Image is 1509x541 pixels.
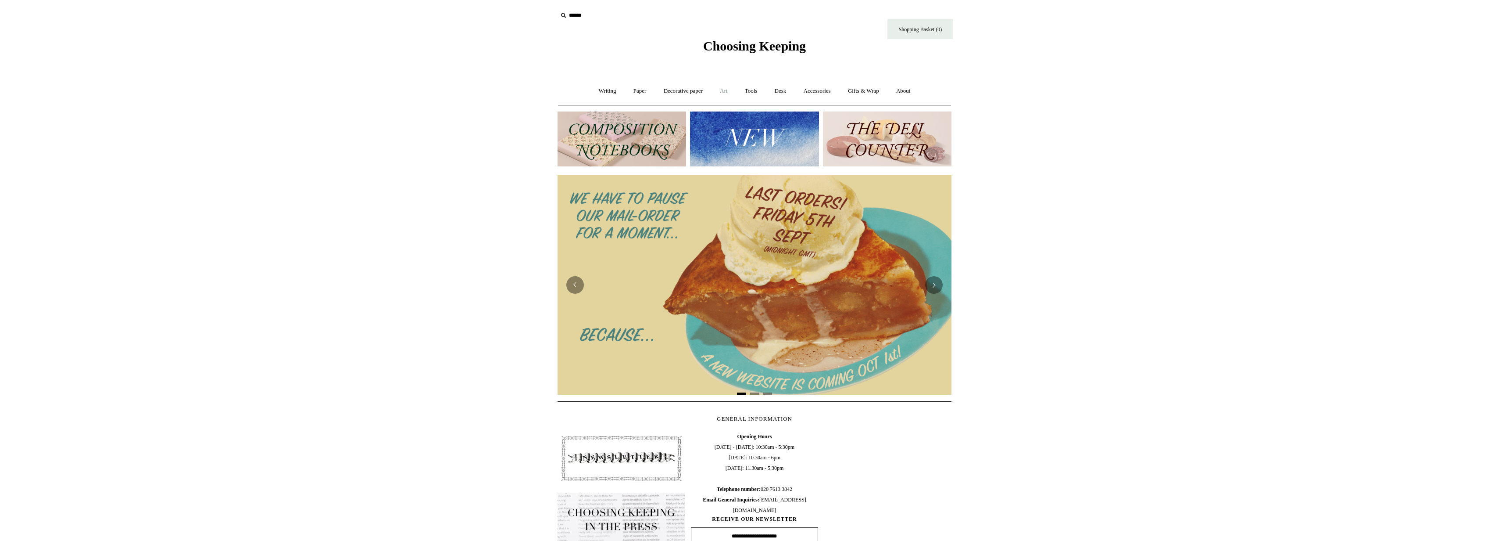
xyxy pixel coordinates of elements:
[558,175,951,394] img: 2025 New Website coming soon.png__PID:95e867f5-3b87-426e-97a5-a534fe0a3431
[737,393,746,395] button: Page 1
[691,516,818,523] span: RECEIVE OUR NEWSLETTER
[767,79,794,103] a: Desk
[703,46,806,52] a: Choosing Keeping
[703,497,806,513] span: [EMAIL_ADDRESS][DOMAIN_NAME]
[737,433,772,440] b: Opening Hours
[566,276,584,294] button: Previous
[703,39,806,53] span: Choosing Keeping
[656,79,711,103] a: Decorative paper
[823,112,951,166] img: The Deli Counter
[558,431,685,486] img: pf-4db91bb9--1305-Newsletter-Button_1200x.jpg
[887,19,953,39] a: Shopping Basket (0)
[717,486,761,492] b: Telephone number
[691,431,818,516] span: [DATE] - [DATE]: 10:30am - 5:30pm [DATE]: 10.30am - 6pm [DATE]: 11.30am - 5.30pm 020 7613 3842
[750,393,759,395] button: Page 2
[717,415,792,422] span: GENERAL INFORMATION
[626,79,654,103] a: Paper
[737,79,765,103] a: Tools
[558,112,686,166] img: 202302 Composition ledgers.jpg__PID:69722ee6-fa44-49dd-a067-31375e5d54ec
[703,497,759,503] b: Email General Inquiries:
[796,79,839,103] a: Accessories
[763,393,772,395] button: Page 3
[591,79,624,103] a: Writing
[888,79,919,103] a: About
[712,79,735,103] a: Art
[690,112,819,166] img: New.jpg__PID:f73bdf93-380a-4a35-bcfe-7823039498e1
[840,79,887,103] a: Gifts & Wrap
[925,276,943,294] button: Next
[759,486,761,492] b: :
